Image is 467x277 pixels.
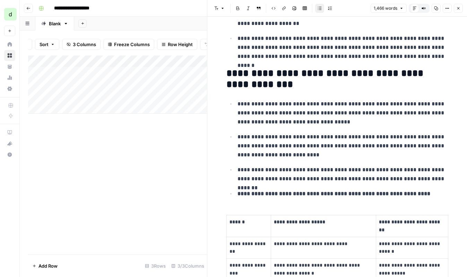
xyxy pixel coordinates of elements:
span: Freeze Columns [114,41,150,48]
span: 3 Columns [73,41,96,48]
button: Sort [35,39,59,50]
button: Workspace: dmitriy-testing-0 [4,6,15,23]
a: AirOps Academy [4,127,15,138]
a: Your Data [4,61,15,72]
span: 1,466 words [374,5,397,11]
button: Row Height [157,39,197,50]
div: 3 Rows [142,260,168,271]
div: What's new? [5,138,15,149]
button: 1,466 words [371,4,407,13]
span: Add Row [38,262,58,269]
a: Browse [4,50,15,61]
button: Freeze Columns [103,39,154,50]
div: 3/3 Columns [168,260,207,271]
a: Usage [4,72,15,83]
a: Blank [35,17,74,31]
button: What's new? [4,138,15,149]
button: Add Row [28,260,62,271]
button: Help + Support [4,149,15,160]
a: Settings [4,83,15,94]
button: 3 Columns [62,39,101,50]
div: Blank [49,20,61,27]
span: Sort [40,41,49,48]
a: Home [4,39,15,50]
span: d [9,10,12,18]
span: Row Height [168,41,193,48]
